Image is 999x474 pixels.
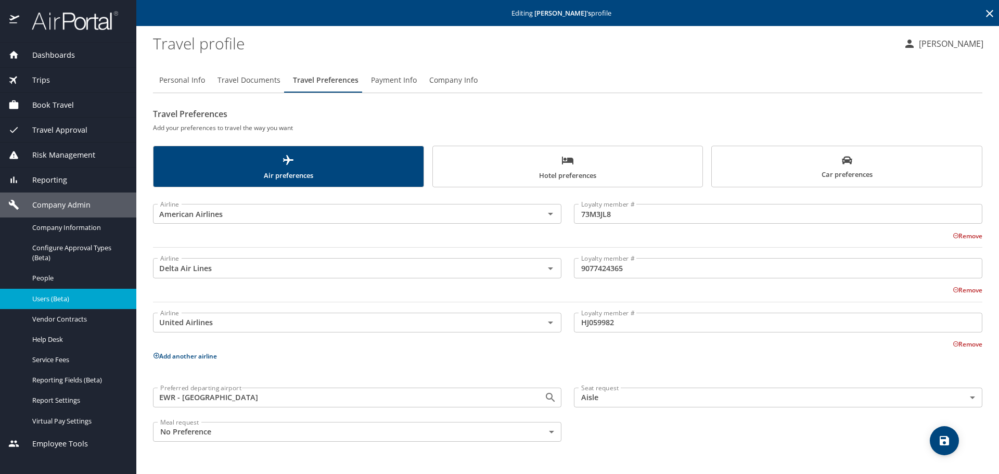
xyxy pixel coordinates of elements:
[19,124,87,136] span: Travel Approval
[153,68,982,93] div: Profile
[156,261,528,275] input: Select an Airline
[534,8,591,18] strong: [PERSON_NAME] 's
[930,426,959,455] button: save
[153,27,895,59] h1: Travel profile
[32,223,124,233] span: Company Information
[429,74,478,87] span: Company Info
[19,99,74,111] span: Book Travel
[153,122,982,133] h6: Add your preferences to travel the way you want
[32,395,124,405] span: Report Settings
[32,416,124,426] span: Virtual Pay Settings
[19,74,50,86] span: Trips
[543,261,558,276] button: Open
[156,207,528,221] input: Select an Airline
[543,315,558,330] button: Open
[32,375,124,385] span: Reporting Fields (Beta)
[153,106,982,122] h2: Travel Preferences
[19,438,88,450] span: Employee Tools
[19,49,75,61] span: Dashboards
[953,286,982,294] button: Remove
[19,199,91,211] span: Company Admin
[153,146,982,187] div: scrollable force tabs example
[153,422,561,442] div: No Preference
[32,355,124,365] span: Service Fees
[19,174,67,186] span: Reporting
[718,155,976,181] span: Car preferences
[32,243,124,263] span: Configure Approval Types (Beta)
[32,314,124,324] span: Vendor Contracts
[19,149,95,161] span: Risk Management
[9,10,20,31] img: icon-airportal.png
[543,390,558,405] button: Open
[20,10,118,31] img: airportal-logo.png
[156,391,528,404] input: Search for and select an airport
[574,388,982,407] div: Aisle
[953,232,982,240] button: Remove
[217,74,280,87] span: Travel Documents
[160,154,417,182] span: Air preferences
[159,74,205,87] span: Personal Info
[32,273,124,283] span: People
[543,207,558,221] button: Open
[156,316,528,329] input: Select an Airline
[32,335,124,344] span: Help Desk
[953,340,982,349] button: Remove
[32,294,124,304] span: Users (Beta)
[899,34,988,53] button: [PERSON_NAME]
[439,154,697,182] span: Hotel preferences
[139,10,996,17] p: Editing profile
[916,37,983,50] p: [PERSON_NAME]
[293,74,358,87] span: Travel Preferences
[371,74,417,87] span: Payment Info
[153,352,217,361] button: Add another airline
